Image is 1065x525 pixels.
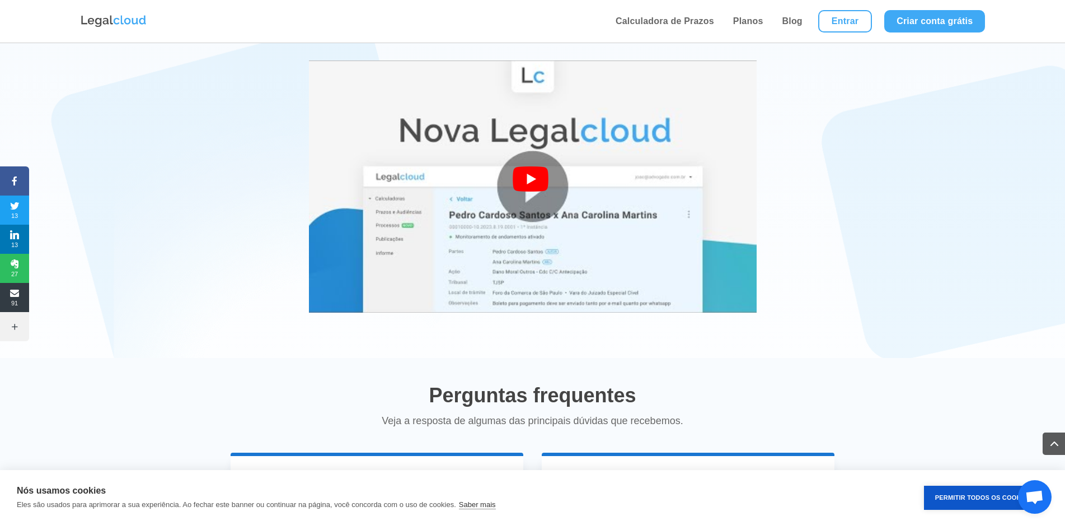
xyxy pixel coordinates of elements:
[924,486,1043,510] button: Permitir Todos os Cookies
[1018,480,1052,514] a: Bate-papo aberto
[818,10,872,32] a: Entrar
[459,500,496,509] a: Saber mais
[17,486,106,495] strong: Nós usamos cookies
[429,384,636,407] span: Perguntas frequentes
[17,500,456,509] p: Eles são usados para aprimorar a sua experiência. Ao fechar este banner ou continuar na página, v...
[80,14,147,29] img: Logo da Legalcloud
[884,10,985,32] a: Criar conta grátis
[382,415,683,426] span: Veja a resposta de algumas das principais dúvidas que recebemos.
